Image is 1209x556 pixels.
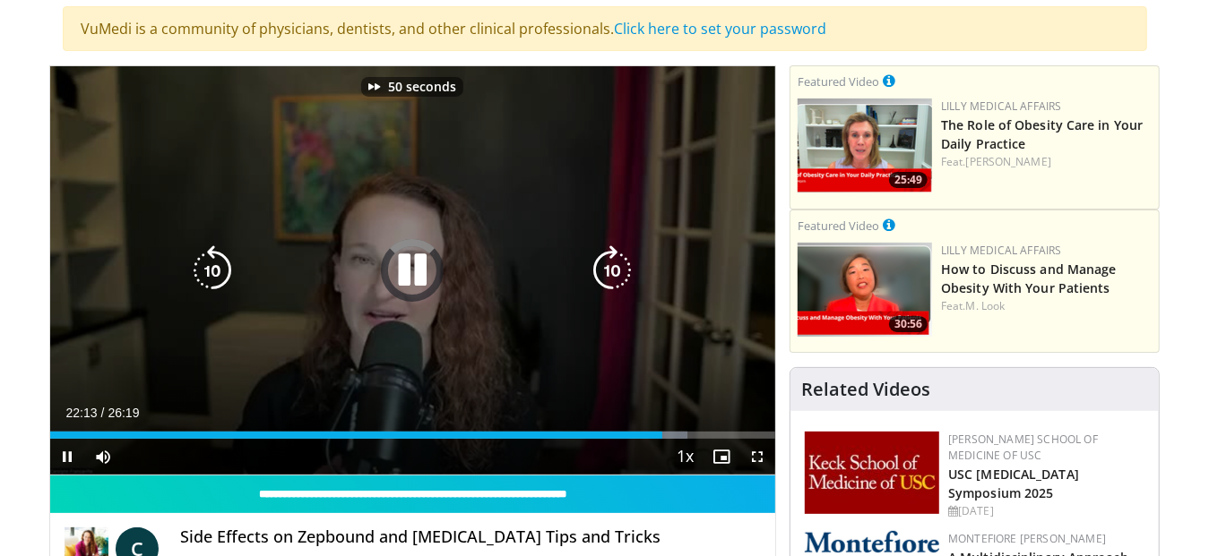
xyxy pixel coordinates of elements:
span: 22:13 [66,406,98,420]
a: 30:56 [798,243,932,337]
a: [PERSON_NAME] School of Medicine of USC [948,432,1098,463]
a: Montefiore [PERSON_NAME] [948,531,1106,546]
button: Pause [50,439,86,475]
span: / [101,406,105,420]
div: [DATE] [948,503,1144,519]
img: e1208b6b-349f-4914-9dd7-f97803bdbf1d.png.150x105_q85_crop-smart_upscale.png [798,98,932,192]
button: Fullscreen [739,439,775,475]
a: 25:49 [798,98,932,192]
a: USC [MEDICAL_DATA] Symposium 2025 [948,466,1079,501]
small: Featured Video [798,218,879,234]
video-js: Video Player [50,66,776,475]
h4: Related Videos [801,379,930,400]
img: 7b941f1f-d101-407a-8bfa-07bd47db01ba.png.150x105_q85_autocrop_double_scale_upscale_version-0.2.jpg [805,432,939,514]
a: Lilly Medical Affairs [941,98,1062,114]
h4: Side Effects on Zepbound and [MEDICAL_DATA] Tips and Tricks [180,527,761,547]
p: 50 seconds [388,81,456,93]
a: The Role of Obesity Care in Your Daily Practice [941,116,1143,152]
a: Lilly Medical Affairs [941,243,1062,258]
span: 30:56 [889,316,928,332]
div: Progress Bar [50,432,776,439]
a: How to Discuss and Manage Obesity With Your Patients [941,261,1117,296]
div: Feat. [941,154,1152,170]
a: Click here to set your password [615,19,827,38]
a: [PERSON_NAME] [966,154,1051,169]
button: Mute [86,439,122,475]
span: 26:19 [108,406,139,420]
a: M. Look [966,298,1006,313]
button: Enable picture-in-picture mode [704,439,739,475]
img: c98a6a29-1ea0-4bd5-8cf5-4d1e188984a7.png.150x105_q85_crop-smart_upscale.png [798,243,932,337]
small: Featured Video [798,73,879,90]
button: Playback Rate [668,439,704,475]
div: VuMedi is a community of physicians, dentists, and other clinical professionals. [63,6,1147,51]
span: 25:49 [889,172,928,188]
div: Feat. [941,298,1152,314]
